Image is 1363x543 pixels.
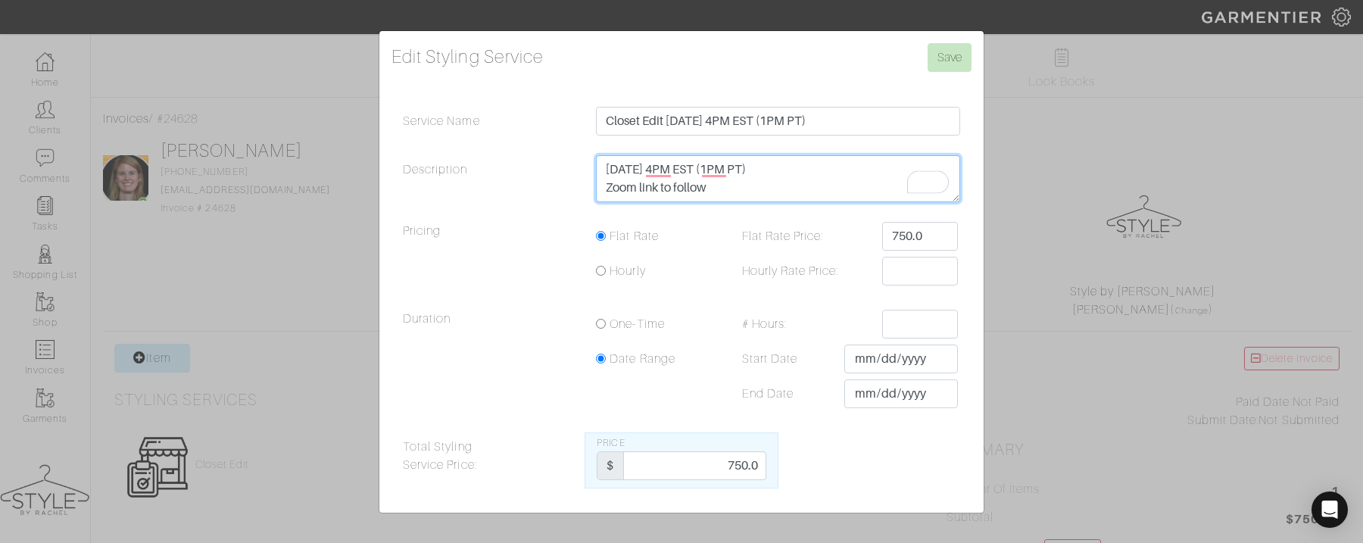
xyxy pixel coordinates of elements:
label: # Hours: [731,310,882,339]
h4: Edit Styling Service [391,43,972,70]
label: Hourly [610,262,645,280]
legend: Pricing [391,222,585,298]
textarea: To enrich screen reader interactions, please activate Accessibility in Grammarly extension settings [596,155,960,202]
label: Date Range [610,350,675,368]
div: Open Intercom Messenger [1312,492,1348,528]
label: Flat Rate [610,227,658,245]
label: One-Time [610,315,664,333]
label: Hourly Rate Price: [731,257,882,286]
label: End Date [731,379,844,408]
label: Service Name [391,107,585,143]
span: Price [597,438,625,448]
div: $ [597,451,624,480]
legend: Duration [391,310,585,420]
label: Description [391,155,585,210]
label: Flat Rate Price: [731,222,882,251]
label: Total Styling Service Price: [391,432,585,488]
input: Save [928,43,972,72]
label: Start Date [731,345,844,373]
